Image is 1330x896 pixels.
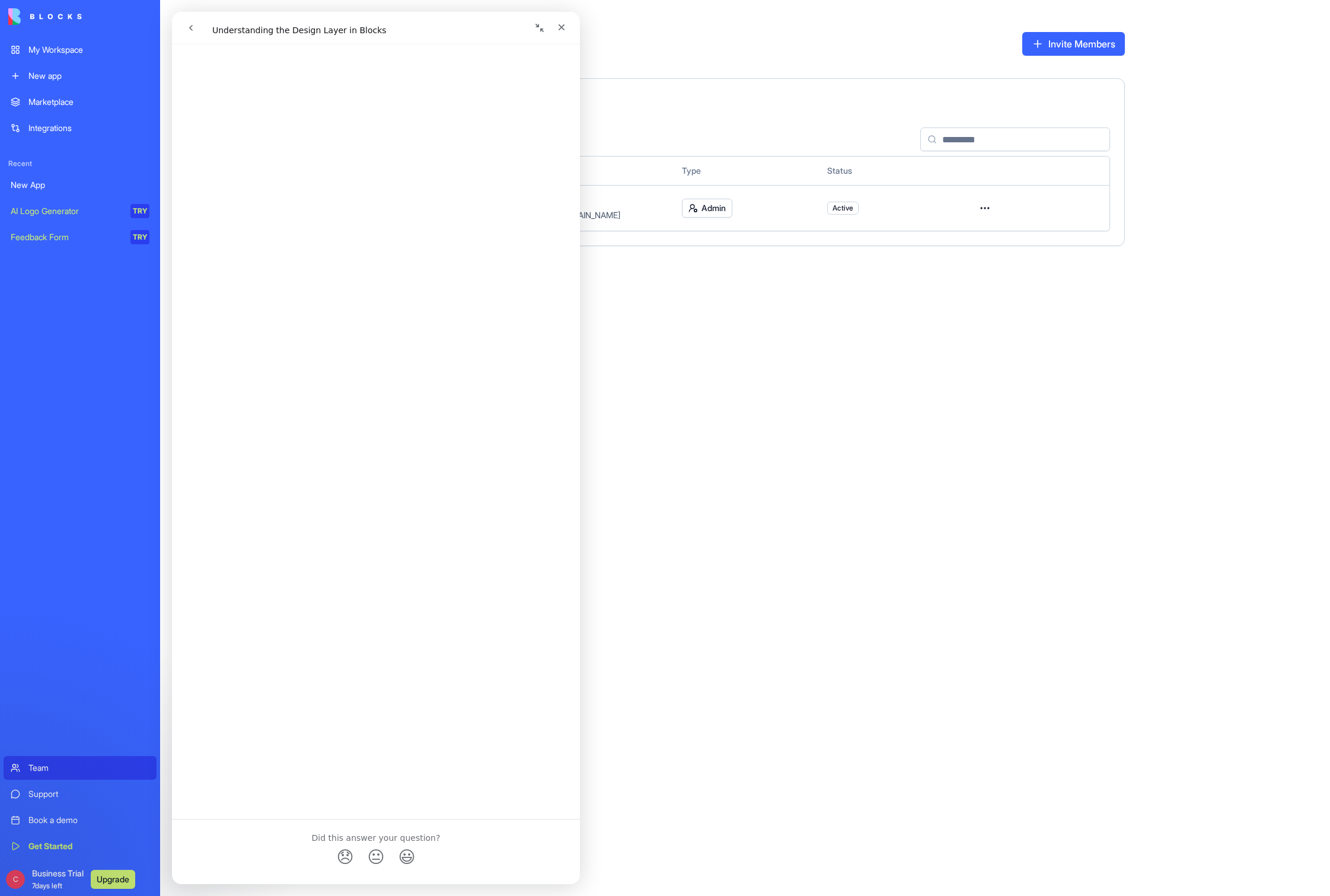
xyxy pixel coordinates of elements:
[226,834,243,857] span: 😃
[195,834,212,857] span: 😐
[4,782,157,806] a: Support
[28,762,149,774] div: Team
[28,814,149,826] div: Book a demo
[8,8,82,25] img: logo
[32,881,62,890] span: 7 days left
[4,808,157,832] a: Book a demo
[4,38,157,62] a: My Workspace
[4,756,157,780] a: Team
[682,165,809,177] div: Type
[4,199,157,223] a: AI Logo GeneratorTRY
[701,202,726,214] span: Admin
[4,90,157,114] a: Marketplace
[11,231,122,243] div: Feedback Form
[4,159,157,168] span: Recent
[28,788,149,800] div: Support
[130,230,149,244] div: TRY
[28,70,149,82] div: New app
[1022,32,1125,56] button: Invite Members
[28,44,149,56] div: My Workspace
[4,116,157,140] a: Integrations
[91,870,135,889] button: Upgrade
[219,834,250,857] span: smiley reaction
[28,96,149,108] div: Marketplace
[4,225,157,249] a: Feedback FormTRY
[172,12,580,884] iframe: Intercom live chat
[833,203,853,213] span: Active
[4,173,157,197] a: New App
[28,840,149,852] div: Get Started
[4,834,157,858] a: Get Started
[4,64,157,88] a: New app
[32,868,84,891] span: Business Trial
[189,834,219,857] span: neutral face reaction
[130,204,149,218] div: TRY
[6,870,25,889] span: C
[11,205,122,217] div: AI Logo Generator
[28,122,149,134] div: Integrations
[11,179,149,191] div: New App
[682,199,732,218] button: Admin
[827,165,954,177] div: Status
